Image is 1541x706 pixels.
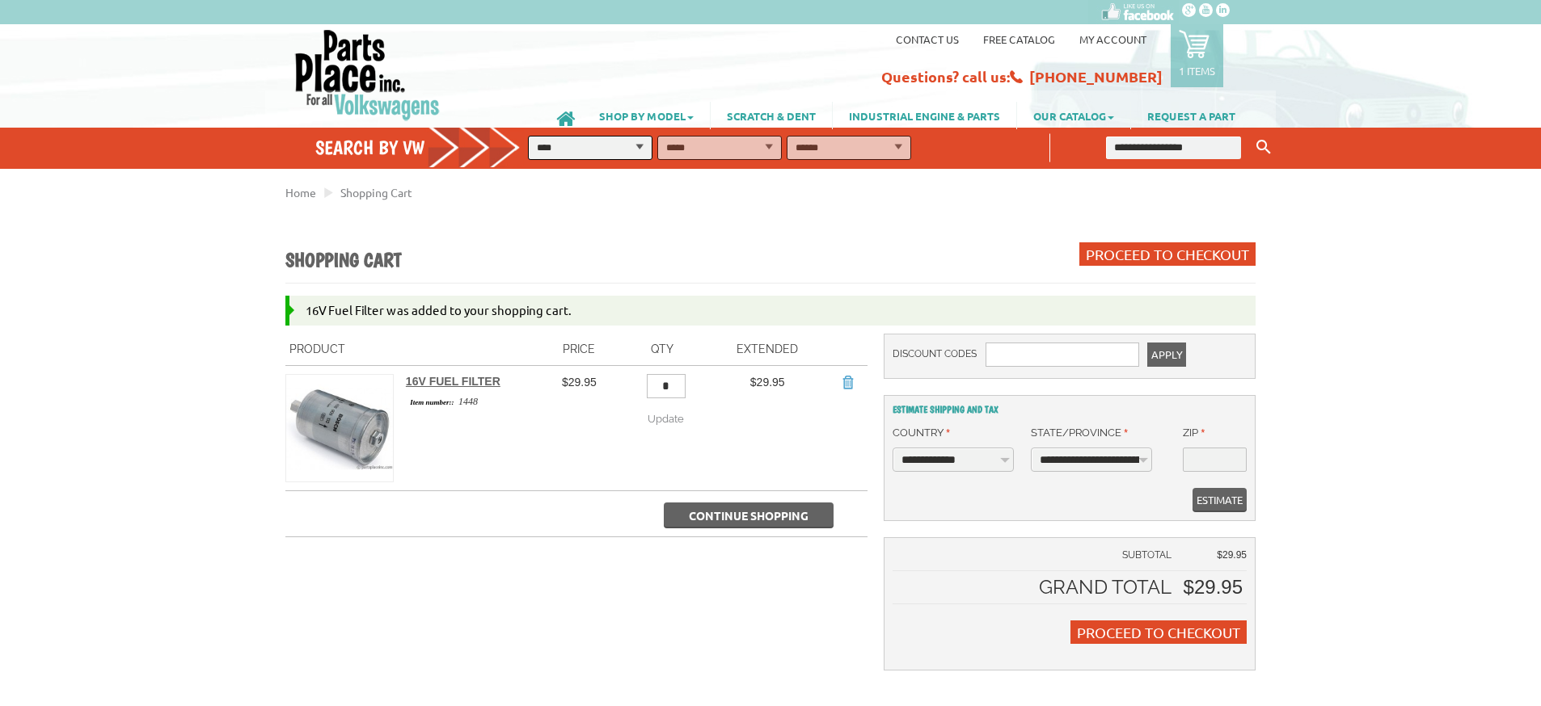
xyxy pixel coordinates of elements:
a: 1 items [1171,24,1223,87]
label: Country [893,425,950,441]
span: Proceed to Checkout [1077,624,1240,641]
h1: Shopping Cart [285,248,401,274]
span: Continue Shopping [689,508,808,523]
a: Contact us [896,32,959,46]
a: Free Catalog [983,32,1055,46]
span: $29.95 [1217,549,1247,561]
button: Continue Shopping [664,502,834,528]
h2: Estimate Shipping and Tax [893,404,1247,415]
span: $29.95 [562,376,597,389]
span: Update [648,413,684,425]
a: SHOP BY MODEL [583,102,710,129]
span: Item number:: [406,397,458,408]
div: 1448 [406,394,539,409]
span: Apply [1151,342,1182,367]
a: 16V Fuel Filter [406,375,500,388]
a: OUR CATALOG [1017,102,1130,129]
img: 16V Fuel Filter [286,375,393,481]
a: SCRATCH & DENT [711,102,832,129]
th: Qty [615,334,708,366]
button: Estimate [1193,488,1247,512]
button: Proceed to Checkout [1079,242,1256,266]
a: Shopping Cart [340,185,412,200]
p: 1 items [1179,64,1215,78]
a: INDUSTRIAL ENGINE & PARTS [833,102,1016,129]
button: Apply [1147,342,1186,367]
a: Remove Item [839,374,855,390]
a: Home [285,185,316,200]
label: State/Province [1031,425,1128,441]
strong: Grand Total [1039,575,1172,599]
button: Keyword Search [1252,134,1276,161]
span: Price [563,342,595,355]
label: Zip [1183,425,1205,441]
span: $29.95 [1184,576,1243,598]
button: Proceed to Checkout [1070,620,1247,644]
h4: Search by VW [315,136,537,159]
span: $29.95 [750,376,785,389]
span: Proceed to Checkout [1086,246,1249,263]
th: Extended [708,334,826,366]
label: Discount Codes [893,342,977,366]
span: Product [289,342,345,355]
a: REQUEST A PART [1131,102,1252,129]
img: Parts Place Inc! [293,28,441,121]
span: Estimate [1197,488,1243,512]
span: 16V Fuel Filter was added to your shopping cart. [306,302,572,317]
td: Subtotal [893,546,1180,571]
a: My Account [1079,32,1146,46]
